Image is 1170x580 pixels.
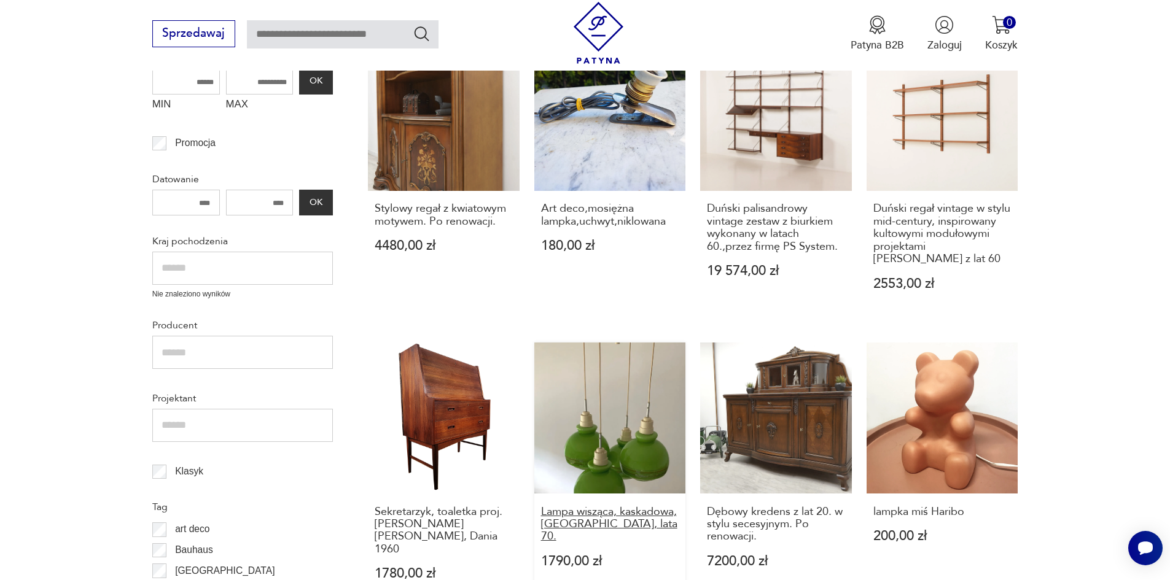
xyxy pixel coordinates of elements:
button: Sprzedawaj [152,20,235,47]
h3: lampka miś Haribo [873,506,1012,518]
p: 4480,00 zł [375,239,513,252]
p: Projektant [152,390,333,406]
p: [GEOGRAPHIC_DATA] [175,563,275,579]
p: 2553,00 zł [873,277,1012,290]
img: Ikona medalu [868,15,887,34]
p: Bauhaus [175,542,213,558]
img: Patyna - sklep z meblami i dekoracjami vintage [567,2,630,64]
p: Datowanie [152,171,333,187]
a: Art deco,mosiężna lampka,uchwyt,niklowanaArt deco,mosiężna lampka,uchwyt,niklowana180,00 zł [534,40,686,319]
h3: Sekretarzyk, toaletka proj. [PERSON_NAME] [PERSON_NAME], Dania 1960 [375,506,513,556]
h3: Stylowy regał z kwiatowym motywem. Po renowacji. [375,203,513,228]
p: Kraj pochodzenia [152,233,333,249]
p: art deco [175,521,209,537]
label: MAX [226,95,294,118]
iframe: Smartsupp widget button [1128,531,1163,565]
h3: Art deco,mosiężna lampka,uchwyt,niklowana [541,203,679,228]
button: Patyna B2B [851,15,904,52]
img: Ikona koszyka [992,15,1011,34]
button: Zaloguj [927,15,962,52]
p: Promocja [175,135,216,151]
h3: Duński palisandrowy vintage zestaw z biurkiem wykonany w latach 60.,przez firmę PS System. [707,203,845,253]
a: Stylowy regał z kwiatowym motywem. Po renowacji.Stylowy regał z kwiatowym motywem. Po renowacji.4... [368,40,520,319]
h3: Lampa wisząca, kaskadowa, [GEOGRAPHIC_DATA], lata 70. [541,506,679,543]
button: OK [299,190,332,215]
p: Klasyk [175,463,203,479]
p: Producent [152,317,333,333]
p: Nie znaleziono wyników [152,288,333,300]
p: 1790,00 zł [541,555,679,568]
h3: Dębowy kredens z lat 20. w stylu secesyjnym. Po renowacji. [707,506,845,543]
p: 1780,00 zł [375,567,513,580]
p: 200,00 zł [873,530,1012,543]
a: Ikona medaluPatyna B2B [851,15,904,52]
a: Duński palisandrowy vintage zestaw z biurkiem wykonany w latach 60.,przez firmę PS System.Duński ... [700,40,852,319]
h3: Duński regał vintage w stylu mid-century, inspirowany kultowymi modułowymi projektami [PERSON_NAM... [873,203,1012,265]
button: 0Koszyk [985,15,1018,52]
p: 19 574,00 zł [707,265,845,277]
button: OK [299,69,332,95]
p: Patyna B2B [851,38,904,52]
p: 180,00 zł [541,239,679,252]
p: Koszyk [985,38,1018,52]
img: Ikonka użytkownika [935,15,954,34]
p: Tag [152,499,333,515]
a: Sprzedawaj [152,29,235,39]
label: MIN [152,95,220,118]
div: 0 [1003,16,1016,29]
button: Szukaj [413,25,431,42]
a: Duński regał vintage w stylu mid-century, inspirowany kultowymi modułowymi projektami Poula Cadov... [867,40,1018,319]
p: Zaloguj [927,38,962,52]
p: 7200,00 zł [707,555,845,568]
